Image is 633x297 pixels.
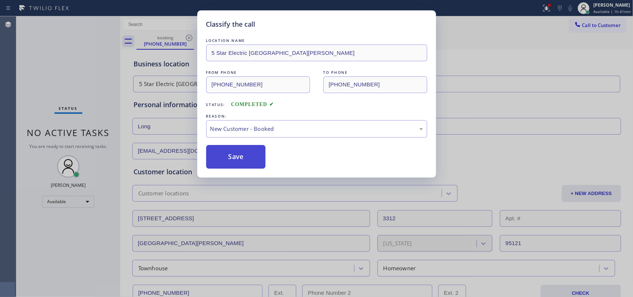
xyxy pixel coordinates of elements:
[206,145,266,169] button: Save
[206,37,427,44] div: LOCATION NAME
[210,125,423,133] div: New Customer - Booked
[206,102,225,107] span: Status:
[206,19,255,29] h5: Classify the call
[206,76,310,93] input: From phone
[206,69,310,76] div: FROM PHONE
[231,102,274,107] span: COMPLETED
[323,76,427,93] input: To phone
[206,112,427,120] div: REASON:
[323,69,427,76] div: TO PHONE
